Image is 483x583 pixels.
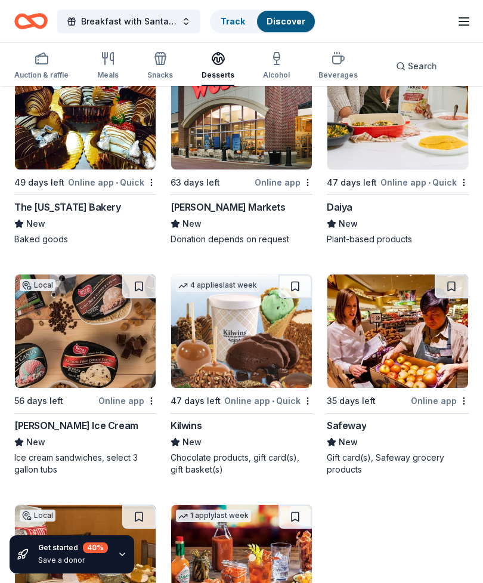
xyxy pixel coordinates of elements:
a: Home [14,7,48,35]
div: Online app [98,393,156,408]
div: [PERSON_NAME] Markets [171,200,286,214]
button: Breakfast with Santa and Tricky Tray [57,10,200,33]
div: 63 days left [171,175,220,190]
div: 4 applies last week [176,279,259,292]
span: New [26,217,45,231]
div: Kilwins [171,418,202,433]
div: 56 days left [14,394,63,408]
a: Image for Safeway35 days leftOnline appSafewayNewGift card(s), Safeway grocery products [327,274,469,476]
div: 40 % [83,542,108,553]
a: Image for Daiya1 applylast week47 days leftOnline app•QuickDaiyaNewPlant-based products [327,55,469,245]
span: Search [408,59,437,73]
div: Local [20,510,55,522]
div: Local [20,279,55,291]
button: TrackDiscover [210,10,316,33]
div: Auction & raffle [14,70,69,80]
div: 47 days left [327,175,377,190]
span: New [182,435,202,449]
img: Image for Perry's Ice Cream [15,274,156,388]
button: Meals [97,47,119,86]
span: New [26,435,45,449]
img: Image for Daiya [327,56,468,169]
span: • [428,178,431,187]
span: Breakfast with Santa and Tricky Tray [81,14,177,29]
a: Track [221,16,245,26]
div: Beverages [318,70,358,80]
div: Daiya [327,200,352,214]
button: Snacks [147,47,173,86]
div: Meals [97,70,119,80]
span: New [339,435,358,449]
button: Auction & raffle [14,47,69,86]
div: Save a donor [38,556,108,565]
button: Beverages [318,47,358,86]
img: Image for Weis Markets [171,56,312,169]
div: Online app [255,175,312,190]
div: Plant-based products [327,233,469,245]
button: Alcohol [263,47,290,86]
div: Baked goods [14,233,156,245]
div: Alcohol [263,70,290,80]
img: Image for Safeway [327,274,468,388]
div: Snacks [147,70,173,80]
a: Image for Weis Markets63 days leftOnline app[PERSON_NAME] MarketsNewDonation depends on request [171,55,312,245]
div: Chocolate products, gift card(s), gift basket(s) [171,452,312,476]
div: The [US_STATE] Bakery [14,200,121,214]
div: Safeway [327,418,366,433]
span: • [272,396,274,406]
div: Desserts [202,70,234,80]
div: Get started [38,542,108,553]
div: 47 days left [171,394,221,408]
div: Online app [411,393,469,408]
div: 35 days left [327,394,376,408]
button: Desserts [202,47,234,86]
button: Search [386,54,447,78]
div: Ice cream sandwiches, select 3 gallon tubs [14,452,156,476]
div: Gift card(s), Safeway grocery products [327,452,469,476]
div: Online app Quick [380,175,469,190]
span: New [339,217,358,231]
img: Image for Kilwins [171,274,312,388]
div: 49 days left [14,175,64,190]
div: [PERSON_NAME] Ice Cream [14,418,138,433]
a: Discover [267,16,305,26]
img: Image for The Pennsylvania Bakery [15,56,156,169]
a: Image for Perry's Ice CreamLocal56 days leftOnline app[PERSON_NAME] Ice CreamNewIce cream sandwic... [14,274,156,476]
a: Image for Kilwins4 applieslast week47 days leftOnline app•QuickKilwinsNewChocolate products, gift... [171,274,312,476]
a: Image for The Pennsylvania BakeryLocal49 days leftOnline app•QuickThe [US_STATE] BakeryNewBaked g... [14,55,156,245]
div: Donation depends on request [171,233,312,245]
span: New [182,217,202,231]
div: Online app Quick [68,175,156,190]
span: • [116,178,118,187]
div: 1 apply last week [176,510,251,522]
div: Online app Quick [224,393,312,408]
